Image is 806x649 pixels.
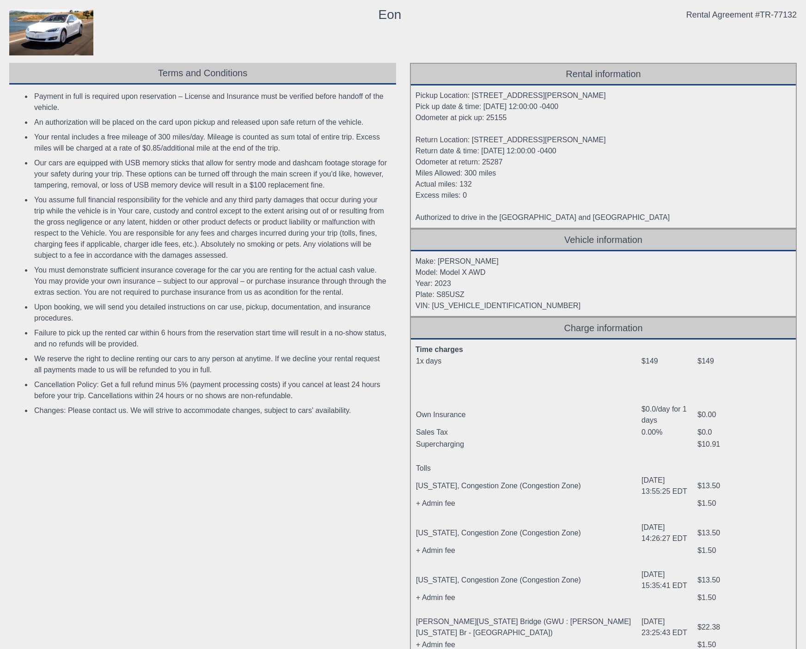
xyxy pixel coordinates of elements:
li: Changes: Please contact us. We will strive to accommodate changes, subject to cars' availability. [32,403,390,418]
li: Upon booking, we will send you detailed instructions on car use, pickup, documentation, and insur... [32,300,390,326]
td: [PERSON_NAME][US_STATE] Bridge (GWU : [PERSON_NAME][US_STATE] Br - [GEOGRAPHIC_DATA]) [415,616,641,639]
li: You must demonstrate sufficient insurance coverage for the car you are renting for the actual cas... [32,263,390,300]
td: $1.50 [697,545,789,557]
div: Make: [PERSON_NAME] Model: Model X AWD Year: 2023 Plate: S85USZ VIN: [US_VEHICLE_IDENTIFICATION_N... [411,251,796,316]
div: Vehicle information [411,230,796,251]
td: $149 [697,355,789,367]
td: Sales Tax [415,426,641,438]
li: You assume full financial responsibility for the vehicle and any third party damages that occur d... [32,193,390,263]
li: Our cars are equipped with USB memory sticks that allow for sentry mode and dashcam footage stora... [32,156,390,193]
td: $149 [641,355,697,367]
td: $0.00 [697,403,789,426]
li: Payment in full is required upon reservation – License and Insurance must be verified before hand... [32,89,390,115]
td: $1.50 [697,592,789,604]
li: Cancellation Policy: Get a full refund minus 5% (payment processing costs) if you cancel at least... [32,377,390,403]
li: An authorization will be placed on the card upon pickup and released upon safe return of the vehi... [32,115,390,130]
td: [US_STATE], Congestion Zone (Congestion Zone) [415,569,641,592]
td: [DATE] 14:26:27 EDT [641,522,697,545]
div: Rental information [411,64,796,85]
td: $13.50 [697,522,789,545]
div: Terms and Conditions [9,63,396,85]
td: + Admin fee [415,592,641,604]
td: $0.0/day for 1 days [641,403,697,426]
td: $13.50 [697,569,789,592]
td: $10.91 [697,438,789,450]
td: Supercharging [415,438,641,450]
div: Time charges [415,344,789,355]
div: Eon [379,9,402,20]
td: [US_STATE], Congestion Zone (Congestion Zone) [415,522,641,545]
div: Charge information [411,318,796,340]
td: [DATE] 15:35:41 EDT [641,569,697,592]
li: Failure to pick up the rented car within 6 hours from the reservation start time will result in a... [32,326,390,352]
td: [DATE] 13:55:25 EDT [641,474,697,497]
li: We reserve the right to decline renting our cars to any person at anytime. If we decline your ren... [32,352,390,377]
td: [DATE] 23:25:43 EDT [641,616,697,639]
td: 1x days [415,355,641,367]
td: Own Insurance [415,403,641,426]
img: contract_model.jpg [9,9,93,55]
div: Pickup Location: [STREET_ADDRESS][PERSON_NAME] Pick up date & time: [DATE] 12:00:00 -0400 Odomete... [411,85,796,228]
td: $22.38 [697,616,789,639]
li: Your rental includes a free mileage of 300 miles/day. Mileage is counted as sum total of entire t... [32,130,390,156]
td: $1.50 [697,497,789,509]
td: Tolls [415,462,641,474]
td: [US_STATE], Congestion Zone (Congestion Zone) [415,474,641,497]
div: Rental Agreement #TR-77132 [686,9,797,20]
td: $0.0 [697,426,789,438]
td: + Admin fee [415,545,641,557]
td: 0.00% [641,426,697,438]
td: $13.50 [697,474,789,497]
td: + Admin fee [415,497,641,509]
